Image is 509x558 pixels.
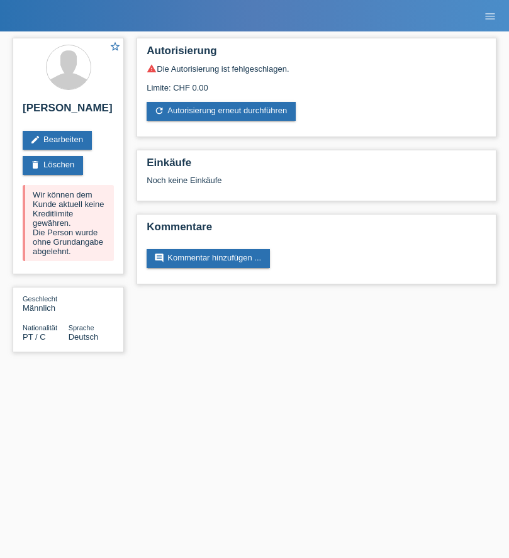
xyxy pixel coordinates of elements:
[154,253,164,263] i: comment
[69,324,94,332] span: Sprache
[147,176,486,194] div: Noch keine Einkäufe
[154,106,164,116] i: refresh
[109,41,121,52] i: star_border
[23,332,46,342] span: Portugal / C / 20.10.2006
[23,295,57,303] span: Geschlecht
[147,102,296,121] a: refreshAutorisierung erneut durchführen
[23,102,114,121] h2: [PERSON_NAME]
[23,185,114,261] div: Wir können dem Kunde aktuell keine Kreditlimite gewähren. Die Person wurde ohne Grundangabe abgel...
[484,10,496,23] i: menu
[109,41,121,54] a: star_border
[147,64,157,74] i: warning
[23,156,83,175] a: deleteLöschen
[23,131,92,150] a: editBearbeiten
[147,221,486,240] h2: Kommentare
[23,324,57,332] span: Nationalität
[30,160,40,170] i: delete
[30,135,40,145] i: edit
[147,249,270,268] a: commentKommentar hinzufügen ...
[69,332,99,342] span: Deutsch
[147,45,486,64] h2: Autorisierung
[478,12,503,20] a: menu
[23,294,69,313] div: Männlich
[147,64,486,74] div: Die Autorisierung ist fehlgeschlagen.
[147,157,486,176] h2: Einkäufe
[147,74,486,92] div: Limite: CHF 0.00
